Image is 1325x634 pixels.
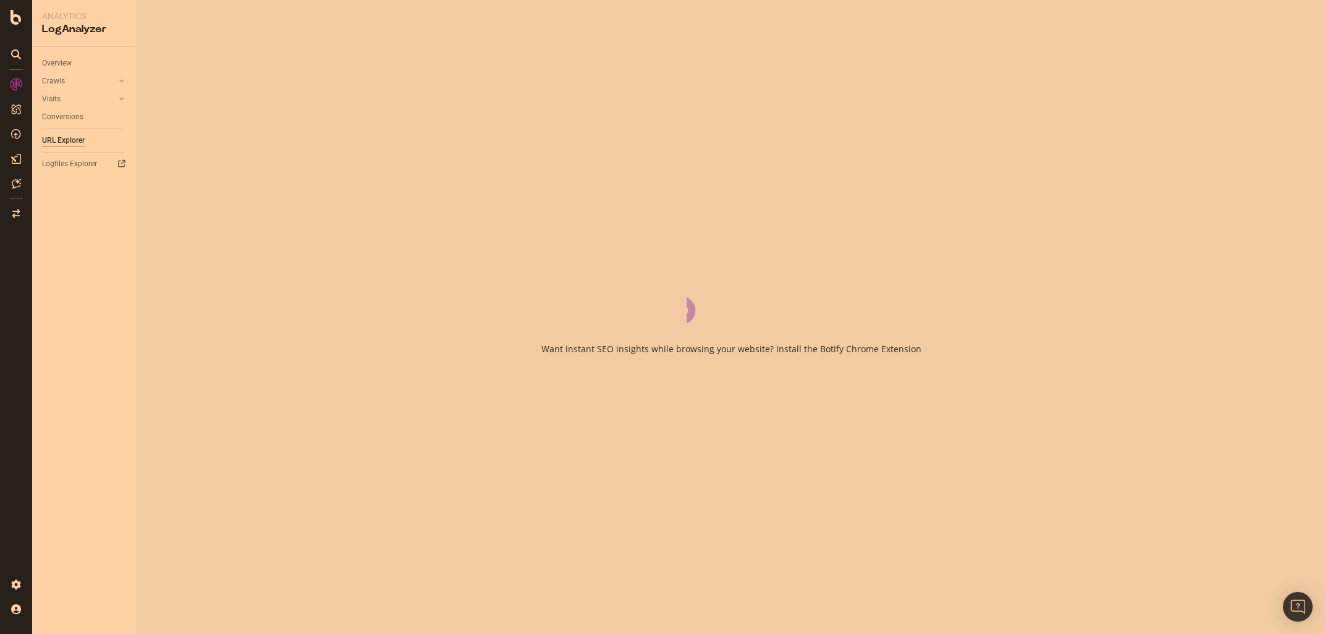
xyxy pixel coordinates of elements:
[42,57,72,70] div: Overview
[541,343,921,355] div: Want instant SEO insights while browsing your website? Install the Botify Chrome Extension
[1283,592,1313,622] div: Open Intercom Messenger
[42,75,65,88] div: Crawls
[42,93,116,106] a: Visits
[42,22,127,36] div: LogAnalyzer
[42,111,83,124] div: Conversions
[42,158,97,171] div: Logfiles Explorer
[42,93,61,106] div: Visits
[42,134,128,147] a: URL Explorer
[42,57,128,70] a: Overview
[687,279,776,323] div: animation
[42,134,85,147] div: URL Explorer
[42,10,127,22] div: Analytics
[42,75,116,88] a: Crawls
[42,111,128,124] a: Conversions
[42,158,128,171] a: Logfiles Explorer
